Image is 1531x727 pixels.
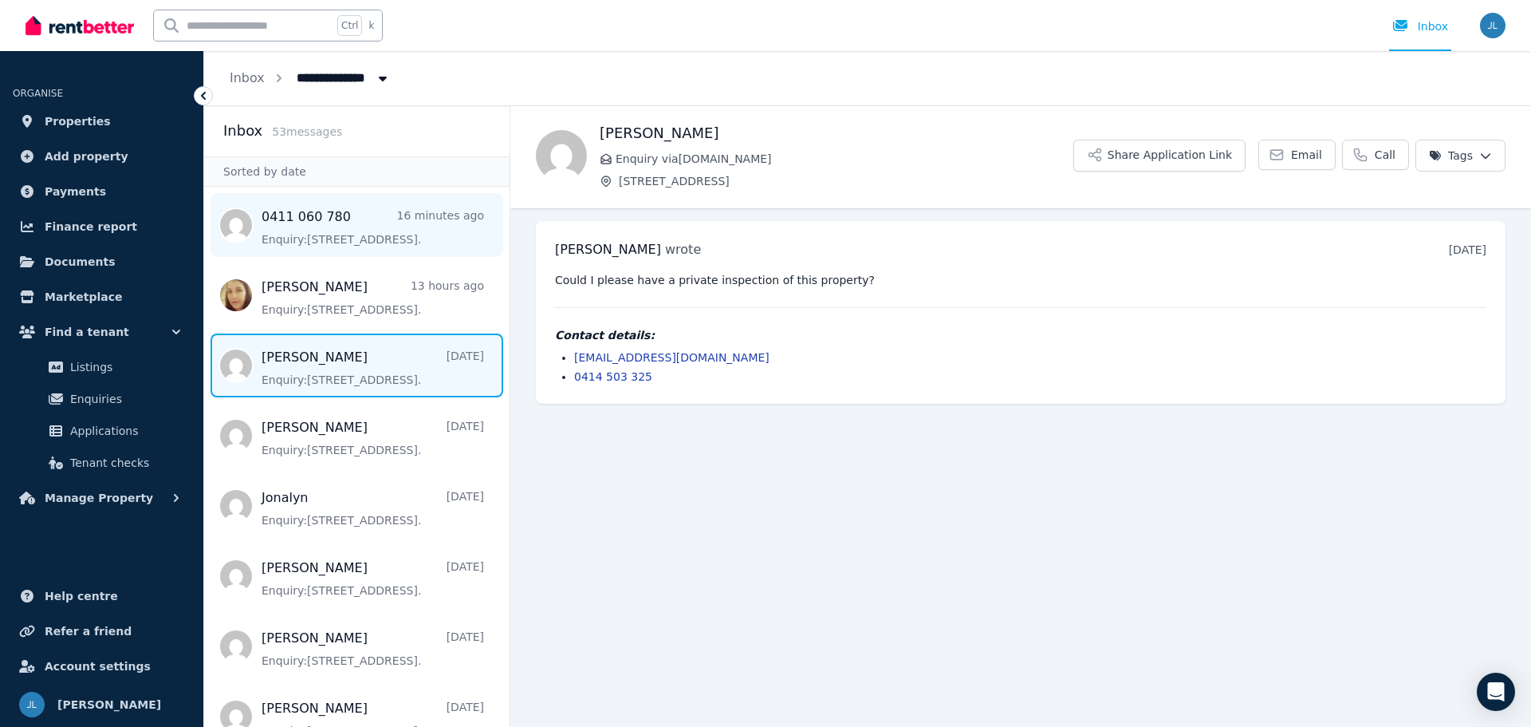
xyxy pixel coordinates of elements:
[13,650,191,682] a: Account settings
[45,587,118,606] span: Help centre
[262,278,484,318] a: [PERSON_NAME]13 hours agoEnquiry:[STREET_ADDRESS].
[13,140,191,172] a: Add property
[70,421,178,441] span: Applications
[57,695,161,714] span: [PERSON_NAME]
[45,488,153,508] span: Manage Property
[555,327,1486,343] h4: Contact details:
[1449,243,1486,256] time: [DATE]
[13,176,191,207] a: Payments
[555,242,661,257] span: [PERSON_NAME]
[223,120,262,142] h2: Inbox
[19,383,184,415] a: Enquiries
[665,242,701,257] span: wrote
[262,207,484,247] a: 0411 060 78016 minutes agoEnquiry:[STREET_ADDRESS].
[1375,147,1395,163] span: Call
[616,151,1073,167] span: Enquiry via [DOMAIN_NAME]
[19,415,184,447] a: Applications
[13,580,191,612] a: Help centre
[600,122,1073,144] h1: [PERSON_NAME]
[45,252,116,271] span: Documents
[262,418,484,458] a: [PERSON_NAME][DATE]Enquiry:[STREET_ADDRESS].
[19,692,45,717] img: Jacqueline Larratt
[13,281,191,313] a: Marketplace
[26,14,134,38] img: RentBetter
[1392,18,1448,34] div: Inbox
[45,112,111,131] span: Properties
[45,657,151,676] span: Account settings
[45,217,137,236] span: Finance report
[262,559,484,599] a: [PERSON_NAME][DATE]Enquiry:[STREET_ADDRESS].
[1429,148,1473,164] span: Tags
[536,130,587,181] img: Rebecca Fearon
[574,370,652,383] a: 0414 503 325
[262,488,484,528] a: Jonalyn[DATE]Enquiry:[STREET_ADDRESS].
[262,348,484,388] a: [PERSON_NAME][DATE]Enquiry:[STREET_ADDRESS].
[1342,140,1409,170] a: Call
[272,125,342,138] span: 53 message s
[1477,673,1515,711] div: Open Intercom Messenger
[70,453,178,472] span: Tenant checks
[13,246,191,278] a: Documents
[204,156,510,187] div: Sorted by date
[70,389,178,409] span: Enquiries
[337,15,362,36] span: Ctrl
[555,272,1486,288] pre: Could I please have a private inspection of this property?
[13,88,63,99] span: ORGANISE
[70,358,178,377] span: Listings
[45,287,122,306] span: Marketplace
[230,70,265,85] a: Inbox
[204,51,416,105] nav: Breadcrumb
[45,622,132,641] span: Refer a friend
[1073,140,1246,172] button: Share Application Link
[368,19,374,32] span: k
[574,351,769,364] a: [EMAIL_ADDRESS][DOMAIN_NAME]
[13,615,191,647] a: Refer a friend
[1291,147,1322,163] span: Email
[19,447,184,479] a: Tenant checks
[1480,13,1505,38] img: Jacqueline Larratt
[13,316,191,348] button: Find a tenant
[619,173,1073,189] span: [STREET_ADDRESS]
[45,147,128,166] span: Add property
[45,182,106,201] span: Payments
[13,105,191,137] a: Properties
[19,351,184,383] a: Listings
[1258,140,1336,170] a: Email
[45,322,129,342] span: Find a tenant
[1415,140,1505,172] button: Tags
[13,211,191,243] a: Finance report
[13,482,191,514] button: Manage Property
[262,629,484,669] a: [PERSON_NAME][DATE]Enquiry:[STREET_ADDRESS].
